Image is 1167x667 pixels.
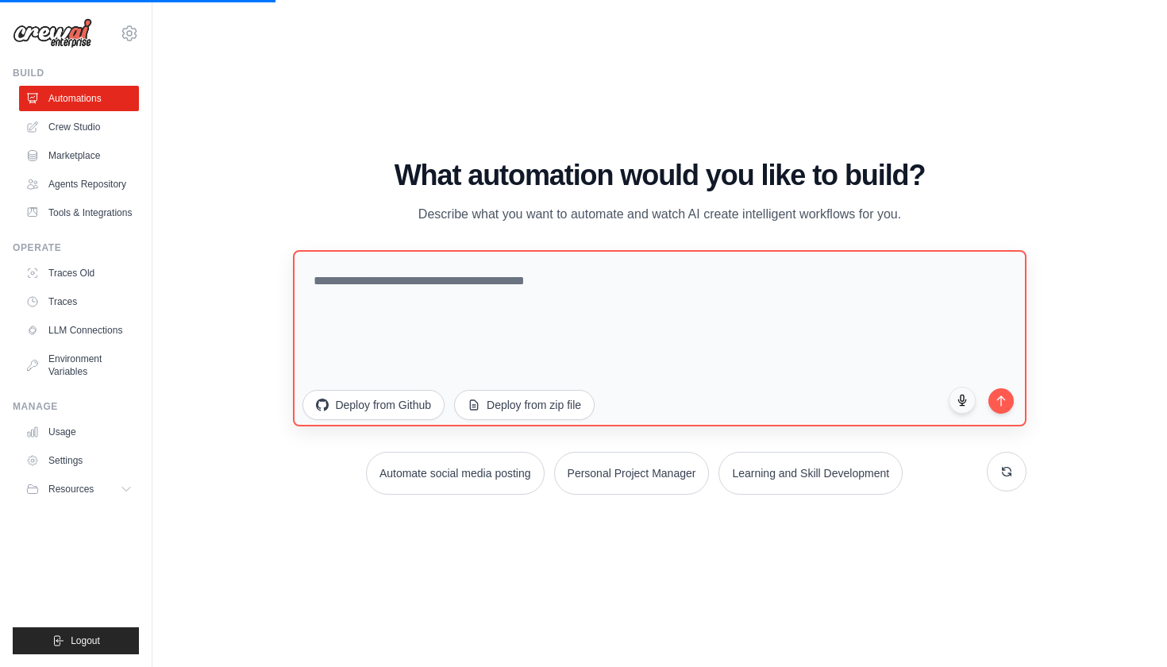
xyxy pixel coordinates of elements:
a: Traces Old [19,260,139,286]
a: Traces [19,289,139,314]
a: Crew Studio [19,114,139,140]
div: Operate [13,241,139,254]
a: Environment Variables [19,346,139,384]
span: Logout [71,634,100,647]
button: Resources [19,476,139,502]
span: Resources [48,483,94,495]
div: Build [13,67,139,79]
p: Describe what you want to automate and watch AI create intelligent workflows for you. [393,204,926,225]
a: Automations [19,86,139,111]
a: Usage [19,419,139,445]
iframe: Chat Widget [1088,591,1167,667]
img: Logo [13,18,92,48]
div: Manage [13,400,139,413]
button: Personal Project Manager [554,452,710,495]
button: Logout [13,627,139,654]
a: Agents Repository [19,172,139,197]
a: LLM Connections [19,318,139,343]
button: Deploy from Github [302,390,445,420]
a: Tools & Integrations [19,200,139,226]
button: Automate social media posting [366,452,545,495]
button: Learning and Skill Development [718,452,903,495]
a: Marketplace [19,143,139,168]
a: Settings [19,448,139,473]
button: Deploy from zip file [454,390,595,420]
h1: What automation would you like to build? [293,160,1026,191]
